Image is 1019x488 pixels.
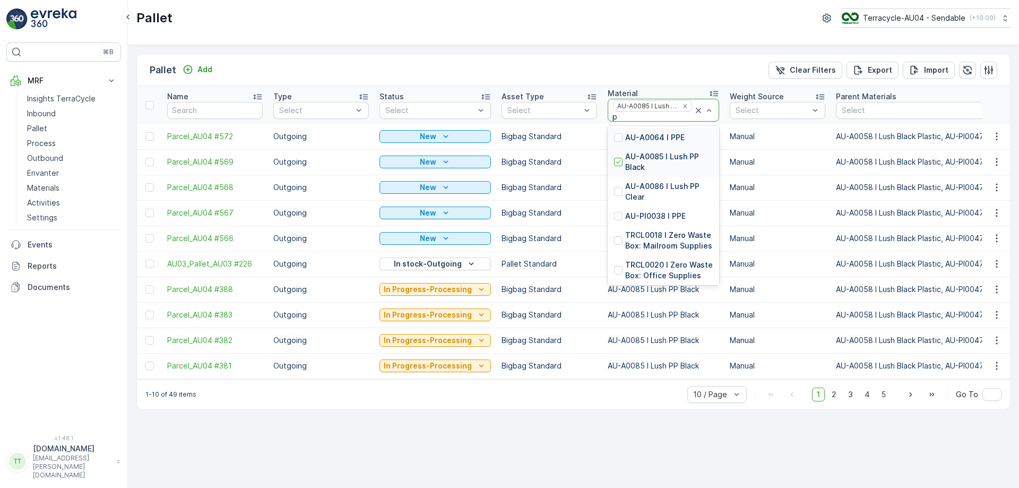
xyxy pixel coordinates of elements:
[27,108,56,119] p: Inbound
[842,8,1011,28] button: Terracycle-AU04 - Sendable(+10:00)
[6,277,121,298] a: Documents
[956,389,978,400] span: Go To
[502,91,544,102] p: Asset Type
[379,232,491,245] button: New
[145,158,154,166] div: Toggle Row Selected
[420,157,436,167] p: New
[420,182,436,193] p: New
[379,91,404,102] p: Status
[23,106,121,121] a: Inbound
[384,310,472,320] p: In Progress-Processing
[27,183,59,193] p: Materials
[790,65,836,75] p: Clear Filters
[379,181,491,194] button: New
[724,277,831,302] td: Manual
[279,105,352,116] p: Select
[167,182,263,193] a: Parcel_AU04 #568
[268,124,374,149] td: Outgoing
[6,234,121,255] a: Events
[496,302,602,328] td: Bigbag Standard
[379,283,491,296] button: In Progress-Processing
[145,132,154,141] div: Toggle Row Selected
[625,181,713,202] p: AU-A0086 I Lush PP Clear
[970,14,996,22] p: ( +10:00 )
[625,211,686,221] p: AU-PI0038 I PPE
[679,102,691,110] div: Remove AU-A0085 I Lush PP Black
[877,388,891,401] span: 5
[496,175,602,200] td: Bigbag Standard
[812,388,825,401] span: 1
[602,302,724,328] td: AU-A0085 I Lush PP Black
[167,131,263,142] a: Parcel_AU04 #572
[27,153,63,164] p: Outbound
[23,151,121,166] a: Outbound
[625,132,685,143] p: AU-A0064 I PPE
[6,8,28,30] img: logo
[847,62,899,79] button: Export
[145,390,196,399] p: 1-10 of 49 items
[625,151,713,173] p: AU-A0085 I Lush PP Black
[496,226,602,251] td: Bigbag Standard
[379,258,491,270] button: In stock-Outgoing
[31,8,76,30] img: logo_light-DOdMpM7g.png
[724,149,831,175] td: Manual
[27,93,96,104] p: Insights TerraCycle
[868,65,892,75] p: Export
[145,336,154,345] div: Toggle Row Selected
[167,157,263,167] a: Parcel_AU04 #569
[602,200,724,226] td: AU-A0085 I Lush PP Black
[268,328,374,353] td: Outgoing
[379,207,491,219] button: New
[496,328,602,353] td: Bigbag Standard
[827,388,841,401] span: 2
[602,277,724,302] td: AU-A0085 I Lush PP Black
[145,209,154,217] div: Toggle Row Selected
[903,62,955,79] button: Import
[150,63,176,78] p: Pallet
[496,124,602,149] td: Bigbag Standard
[842,12,859,24] img: terracycle_logo.png
[167,361,263,371] a: Parcel_AU04 #381
[602,251,724,277] td: AU-A0085 I Lush PP Black
[27,138,56,149] p: Process
[394,259,462,269] p: In stock-Outgoing
[420,208,436,218] p: New
[23,136,121,151] a: Process
[268,149,374,175] td: Outgoing
[178,63,217,76] button: Add
[23,121,121,136] a: Pallet
[6,255,121,277] a: Reports
[384,361,472,371] p: In Progress-Processing
[167,259,263,269] a: AU03_Pallet_AU03 #226
[167,233,263,244] span: Parcel_AU04 #566
[145,183,154,192] div: Toggle Row Selected
[145,260,154,268] div: Toggle Row Selected
[420,131,436,142] p: New
[379,309,491,321] button: In Progress-Processing
[724,200,831,226] td: Manual
[507,105,581,116] p: Select
[23,210,121,225] a: Settings
[167,91,188,102] p: Name
[608,88,638,99] p: Material
[384,335,472,346] p: In Progress-Processing
[33,443,111,454] p: [DOMAIN_NAME]
[724,175,831,200] td: Manual
[496,251,602,277] td: Pallet Standard
[863,13,965,23] p: Terracycle-AU04 - Sendable
[28,75,100,86] p: MRF
[136,10,172,27] p: Pallet
[23,91,121,106] a: Insights TerraCycle
[268,277,374,302] td: Outgoing
[602,149,724,175] td: AU-A0085 I Lush PP Black
[28,261,117,271] p: Reports
[23,166,121,181] a: Envanter
[167,284,263,295] a: Parcel_AU04 #388
[167,208,263,218] a: Parcel_AU04 #567
[23,195,121,210] a: Activities
[379,359,491,372] button: In Progress-Processing
[379,334,491,347] button: In Progress-Processing
[724,251,831,277] td: Manual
